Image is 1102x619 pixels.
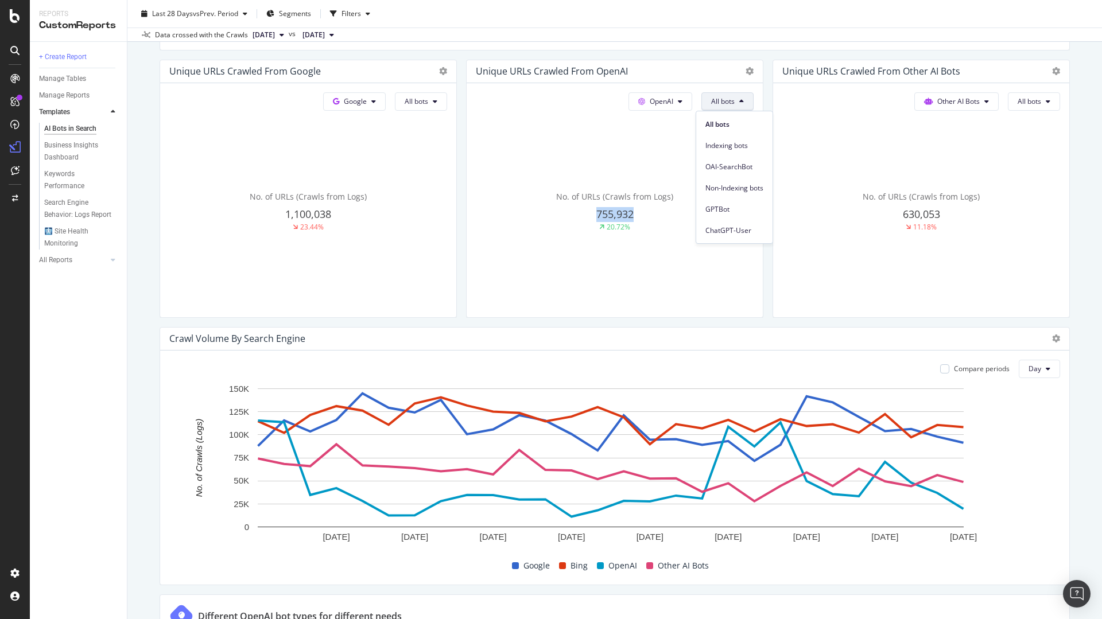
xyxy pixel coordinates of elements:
[137,5,252,23] button: Last 28 DaysvsPrev. Period
[1019,360,1060,378] button: Day
[39,51,119,63] a: + Create Report
[44,123,119,135] a: AI Bots in Search
[44,197,112,221] div: Search Engine Behavior: Logs Report
[248,28,289,42] button: [DATE]
[571,559,588,573] span: Bing
[395,92,447,111] button: All bots
[325,5,375,23] button: Filters
[194,419,204,497] text: No. of Crawls (Logs)
[245,522,249,532] text: 0
[1063,580,1091,608] div: Open Intercom Messenger
[937,96,980,106] span: Other AI Bots
[323,92,386,111] button: Google
[39,51,87,63] div: + Create Report
[39,89,119,102] a: Manage Reports
[44,139,119,163] a: Business Insights Dashboard
[871,532,898,542] text: [DATE]
[250,191,367,202] span: No. of URLs (Crawls from Logs)
[401,532,428,542] text: [DATE]
[711,96,735,106] span: All bots
[44,197,119,221] a: Search Engine Behavior: Logs Report
[44,168,119,192] a: Keywords Performance
[298,28,339,42] button: [DATE]
[1018,96,1041,106] span: All bots
[39,89,90,102] div: Manage Reports
[556,191,673,202] span: No. of URLs (Crawls from Logs)
[914,92,999,111] button: Other AI Bots
[705,183,763,193] span: Non-Indexing bots
[705,119,763,130] span: All bots
[39,73,86,85] div: Manage Tables
[658,559,709,573] span: Other AI Bots
[169,333,305,344] div: Crawl Volume By Search Engine
[650,96,673,106] span: OpenAI
[234,499,249,509] text: 25K
[705,204,763,215] span: GPTBot
[39,254,107,266] a: All Reports
[701,92,754,111] button: All bots
[300,222,324,232] div: 23.44%
[44,225,110,250] div: 🩻 Site Health Monitoring
[44,123,96,135] div: AI Bots in Search
[705,162,763,172] span: OAI-SearchBot
[302,30,325,40] span: 2025 Sep. 1st
[705,225,763,236] span: ChatGPT-User
[705,141,763,151] span: Indexing bots
[152,9,193,18] span: Last 28 Days
[289,29,298,39] span: vs
[39,254,72,266] div: All Reports
[169,65,321,77] div: Unique URLs Crawled from Google
[39,19,118,32] div: CustomReports
[285,207,331,221] span: 1,100,038
[253,30,275,40] span: 2025 Sep. 29th
[637,532,663,542] text: [DATE]
[476,65,628,77] div: Unique URLs Crawled from OpenAI
[954,364,1010,373] div: Compare periods
[160,327,1070,585] div: Crawl Volume By Search EngineCompare periodsDayA chart.GoogleBingOpenAIOther AI Bots
[903,207,940,221] span: 630,053
[913,222,937,232] div: 11.18%
[39,106,70,118] div: Templates
[950,532,977,542] text: [DATE]
[1008,92,1060,111] button: All bots
[773,60,1070,318] div: Unique URLs Crawled from Other AI BotsOther AI BotsAll botsNo. of URLs (Crawls from Logs)630,0531...
[596,207,634,221] span: 755,932
[160,60,457,318] div: Unique URLs Crawled from GoogleGoogleAll botsNo. of URLs (Crawls from Logs)1,100,03823.44%
[229,384,249,394] text: 150K
[234,453,249,462] text: 75K
[39,9,118,19] div: Reports
[628,92,692,111] button: OpenAI
[155,30,248,40] div: Data crossed with the Crawls
[229,407,249,416] text: 125K
[44,139,110,163] div: Business Insights Dashboard
[39,106,107,118] a: Templates
[480,532,507,542] text: [DATE]
[715,532,742,542] text: [DATE]
[466,60,763,318] div: Unique URLs Crawled from OpenAIOpenAIAll botsNo. of URLs (Crawls from Logs)755,93220.72%
[344,96,367,106] span: Google
[1029,364,1041,373] span: Day
[608,559,637,573] span: OpenAI
[558,532,585,542] text: [DATE]
[342,9,361,18] div: Filters
[193,9,238,18] span: vs Prev. Period
[323,532,350,542] text: [DATE]
[44,225,119,250] a: 🩻 Site Health Monitoring
[863,191,980,202] span: No. of URLs (Crawls from Logs)
[234,476,249,485] text: 50K
[262,5,316,23] button: Segments
[793,532,820,542] text: [DATE]
[607,222,630,232] div: 20.72%
[39,73,119,85] a: Manage Tables
[44,168,108,192] div: Keywords Performance
[229,430,249,439] text: 100K
[523,559,550,573] span: Google
[279,9,311,18] span: Segments
[169,383,1051,556] svg: A chart.
[782,65,960,77] div: Unique URLs Crawled from Other AI Bots
[405,96,428,106] span: All bots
